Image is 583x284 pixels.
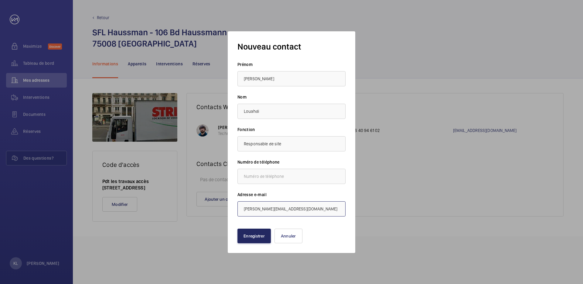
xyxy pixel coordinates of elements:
input: Nom [237,104,346,119]
input: Fonction [237,136,346,151]
label: Fonction [237,126,346,133]
label: Nom [237,94,346,100]
input: Prénom [237,71,346,86]
button: Annuler [274,229,302,243]
label: Numéro de téléphone [237,159,346,165]
input: Numéro de téléphone [237,169,346,184]
button: Enregistrer [237,229,271,243]
h3: Nouveau contact [237,41,346,52]
label: Prénom [237,61,346,68]
input: Adresse e-mail [237,201,346,216]
label: Adresse e-mail [237,192,346,198]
